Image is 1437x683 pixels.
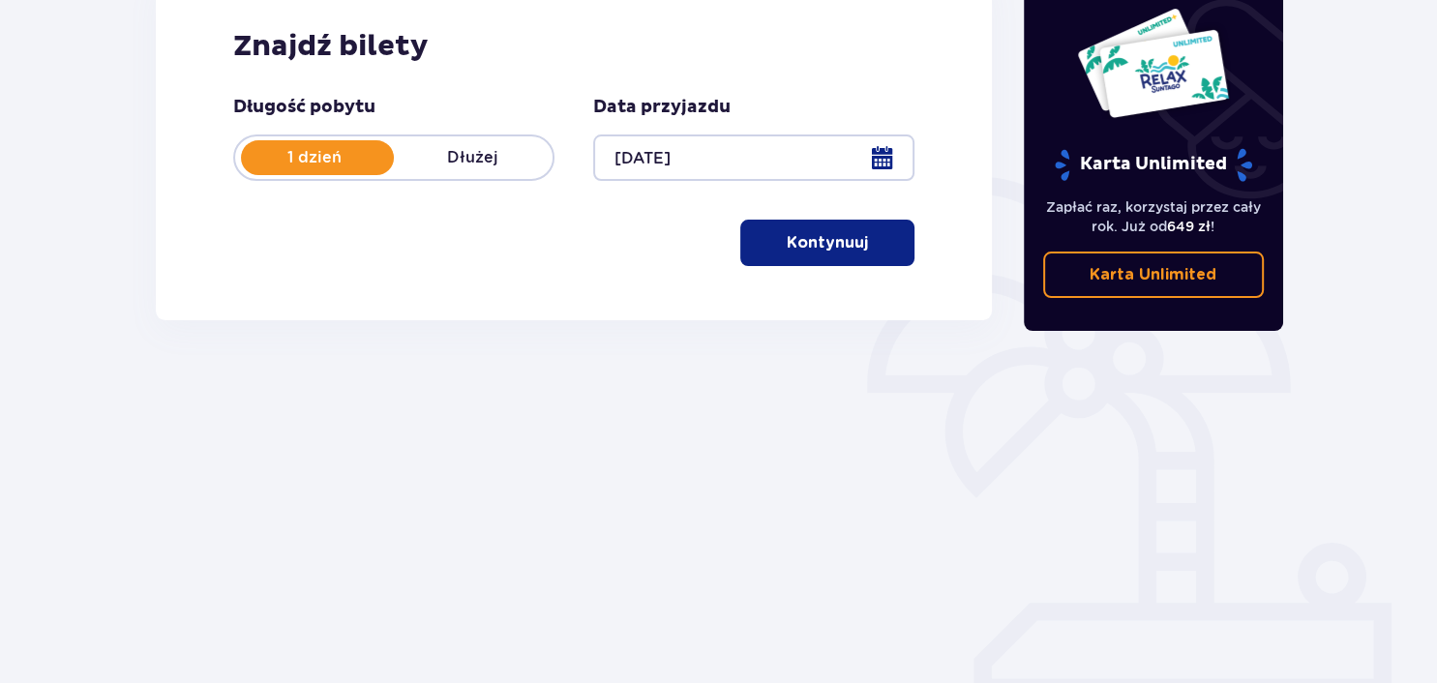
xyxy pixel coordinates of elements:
[235,147,394,168] p: 1 dzień
[787,232,868,253] p: Kontynuuj
[1167,219,1211,234] span: 649 zł
[740,220,914,266] button: Kontynuuj
[1043,252,1264,298] a: Karta Unlimited
[1053,148,1254,182] p: Karta Unlimited
[233,96,375,119] p: Długość pobytu
[1090,264,1216,285] p: Karta Unlimited
[1043,197,1264,236] p: Zapłać raz, korzystaj przez cały rok. Już od !
[593,96,731,119] p: Data przyjazdu
[394,147,553,168] p: Dłużej
[233,28,915,65] h2: Znajdź bilety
